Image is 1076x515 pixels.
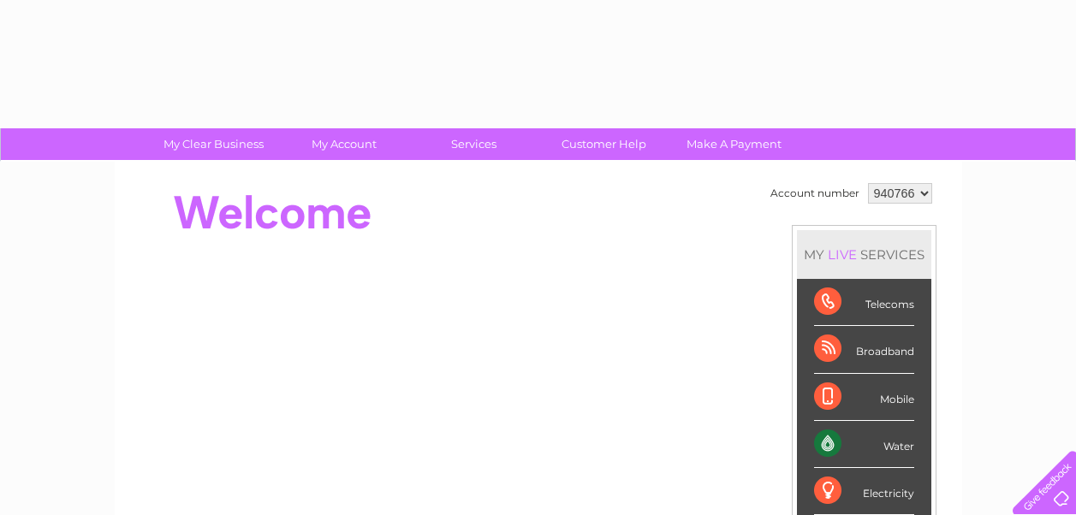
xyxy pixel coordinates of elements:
div: Water [814,421,914,468]
div: Broadband [814,326,914,373]
td: Account number [766,179,864,208]
div: Mobile [814,374,914,421]
div: Electricity [814,468,914,515]
a: My Clear Business [143,128,284,160]
div: LIVE [824,246,860,263]
a: Services [403,128,544,160]
a: My Account [273,128,414,160]
div: MY SERVICES [797,230,931,279]
a: Customer Help [533,128,675,160]
div: Telecoms [814,279,914,326]
a: Make A Payment [663,128,805,160]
